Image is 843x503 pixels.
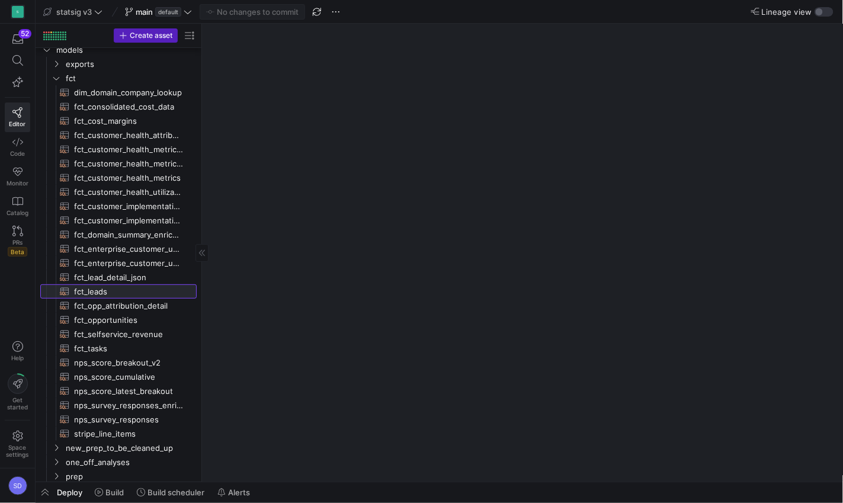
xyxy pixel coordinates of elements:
[74,143,183,156] span: fct_customer_health_metrics_latest​​​​​​​​​​
[74,385,183,398] span: nps_score_latest_breakout​​​​​​​​​​
[40,4,105,20] button: statsig v3
[74,129,183,142] span: fct_customer_health_attributes​​​​​​​​​​
[74,328,183,341] span: fct_selfservice_revenue​​​​​​​​​​
[40,256,197,270] div: Press SPACE to select this row.
[40,213,197,228] a: fct_customer_implementation_metrics​​​​​​​​​​
[40,469,197,483] div: Press SPACE to select this row.
[74,185,183,199] span: fct_customer_health_utilization_rate​​​​​​​​​​
[40,384,197,398] div: Press SPACE to select this row.
[8,476,27,495] div: SD
[40,199,197,213] a: fct_customer_implementation_metrics_latest​​​​​​​​​​
[74,299,183,313] span: fct_opp_attribution_detail​​​​​​​​​​
[40,370,197,384] a: nps_score_cumulative​​​​​​​​​​
[10,354,25,361] span: Help
[5,2,30,22] a: S
[56,43,195,57] span: models
[40,455,197,469] div: Press SPACE to select this row.
[122,4,195,20] button: maindefault
[40,242,197,256] a: fct_enterprise_customer_usage_3d_lag​​​​​​​​​​
[56,7,92,17] span: statsig v3
[40,341,197,355] a: fct_tasks​​​​​​​​​​
[40,128,197,142] a: fct_customer_health_attributes​​​​​​​​​​
[40,171,197,185] div: Press SPACE to select this row.
[66,57,195,71] span: exports
[12,239,23,246] span: PRs
[74,427,183,441] span: stripe_line_items​​​​​​​​​​
[40,327,197,341] div: Press SPACE to select this row.
[40,43,197,57] div: Press SPACE to select this row.
[40,85,197,100] a: dim_domain_company_lookup​​​​​​​​​​
[74,257,183,270] span: fct_enterprise_customer_usage​​​​​​​​​​
[40,114,197,128] div: Press SPACE to select this row.
[74,342,183,355] span: fct_tasks​​​​​​​​​​
[5,221,30,261] a: PRsBeta
[40,412,197,427] a: nps_survey_responses​​​​​​​​​​
[762,7,812,17] span: Lineage view
[74,100,183,114] span: fct_consolidated_cost_data​​​​​​​​​​
[114,28,178,43] button: Create asset
[66,72,195,85] span: fct
[40,228,197,242] a: fct_domain_summary_enriched​​​​​​​​​​
[155,7,181,17] span: default
[40,398,197,412] a: nps_survey_responses_enriched​​​​​​​​​​
[40,142,197,156] div: Press SPACE to select this row.
[74,413,183,427] span: nps_survey_responses​​​​​​​​​​
[228,488,250,497] span: Alerts
[5,28,30,50] button: 52
[130,31,172,40] span: Create asset
[66,441,195,455] span: new_prep_to_be_cleaned_up
[40,270,197,284] a: fct_lead_detail_json​​​​​​​​​​
[74,313,183,327] span: fct_opportunities​​​​​​​​​​
[5,369,30,415] button: Getstarted
[212,482,255,502] button: Alerts
[74,214,183,228] span: fct_customer_implementation_metrics​​​​​​​​​​
[40,100,197,114] a: fct_consolidated_cost_data​​​​​​​​​​
[18,29,31,39] div: 52
[136,7,153,17] span: main
[40,299,197,313] div: Press SPACE to select this row.
[8,247,27,257] span: Beta
[74,171,183,185] span: fct_customer_health_metrics​​​​​​​​​​
[74,114,183,128] span: fct_cost_margins​​​​​​​​​​
[40,299,197,313] a: fct_opp_attribution_detail​​​​​​​​​​
[10,150,25,157] span: Code
[40,398,197,412] div: Press SPACE to select this row.
[89,482,129,502] button: Build
[40,213,197,228] div: Press SPACE to select this row.
[40,441,197,455] div: Press SPACE to select this row.
[40,270,197,284] div: Press SPACE to select this row.
[74,228,183,242] span: fct_domain_summary_enriched​​​​​​​​​​
[132,482,210,502] button: Build scheduler
[40,355,197,370] div: Press SPACE to select this row.
[66,470,195,483] span: prep
[105,488,124,497] span: Build
[40,171,197,185] a: fct_customer_health_metrics​​​​​​​​​​
[40,284,197,299] a: fct_leads​​​​​​​​​​
[57,488,82,497] span: Deploy
[74,370,183,384] span: nps_score_cumulative​​​​​​​​​​
[40,142,197,156] a: fct_customer_health_metrics_latest​​​​​​​​​​
[40,242,197,256] div: Press SPACE to select this row.
[66,456,195,469] span: one_off_analyses
[12,6,24,18] div: S
[40,85,197,100] div: Press SPACE to select this row.
[40,71,197,85] div: Press SPACE to select this row.
[5,191,30,221] a: Catalog
[40,185,197,199] a: fct_customer_health_utilization_rate​​​​​​​​​​
[74,86,183,100] span: dim_domain_company_lookup​​​​​​​​​​
[5,473,30,498] button: SD
[40,199,197,213] div: Press SPACE to select this row.
[40,341,197,355] div: Press SPACE to select this row.
[74,200,183,213] span: fct_customer_implementation_metrics_latest​​​​​​​​​​
[40,412,197,427] div: Press SPACE to select this row.
[40,156,197,171] a: fct_customer_health_metrics_v2​​​​​​​​​​
[40,57,197,71] div: Press SPACE to select this row.
[74,271,183,284] span: fct_lead_detail_json​​​​​​​​​​
[9,120,26,127] span: Editor
[74,399,183,412] span: nps_survey_responses_enriched​​​​​​​​​​
[40,327,197,341] a: fct_selfservice_revenue​​​​​​​​​​
[40,156,197,171] div: Press SPACE to select this row.
[40,114,197,128] a: fct_cost_margins​​​​​​​​​​
[7,396,28,411] span: Get started
[7,444,29,458] span: Space settings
